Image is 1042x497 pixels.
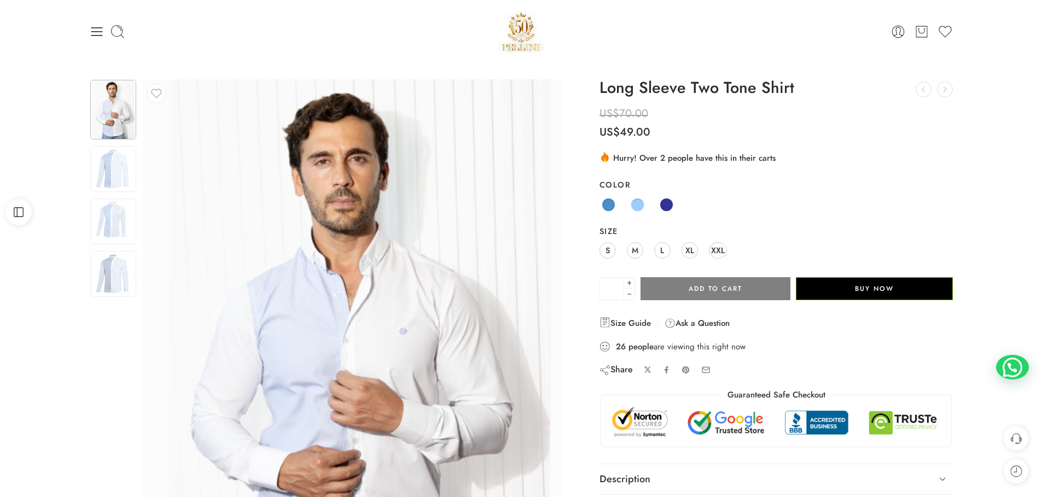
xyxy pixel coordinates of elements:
[711,243,725,258] span: XXL
[722,389,831,401] legend: Guaranteed Safe Checkout
[654,242,671,259] a: L
[662,366,671,374] a: Share on Facebook
[914,24,929,39] a: Cart
[90,251,136,297] img: 0afa5552d31242f4aafac11548a91973-Original-scaled-1.jpeg
[599,364,633,376] div: Share
[90,146,136,192] img: 0afa5552d31242f4aafac11548a91973-Original-scaled-1.jpeg
[627,242,643,259] a: M
[599,226,953,237] label: Size
[660,243,664,258] span: L
[632,243,638,258] span: M
[609,406,944,438] img: Trust
[498,8,545,55] a: Pellini -
[644,366,652,374] a: Share on X
[938,24,953,39] a: Wishlist
[599,341,953,353] div: are viewing this right now
[599,464,953,495] a: Description
[685,243,694,258] span: XL
[628,341,654,352] strong: people
[599,124,650,140] bdi: 49.00
[599,242,616,259] a: S
[599,106,648,121] bdi: 70.00
[682,366,690,375] a: Pin on Pinterest
[599,79,953,97] h1: Long Sleeve Two Tone Shirt
[90,198,136,244] img: 0afa5552d31242f4aafac11548a91973-Original-scaled-1.jpeg
[90,80,136,139] img: 0afa5552d31242f4aafac11548a91973-Original-scaled-1.jpeg
[682,242,698,259] a: XL
[665,317,730,330] a: Ask a Question
[890,24,906,39] a: Login / Register
[616,341,626,352] strong: 26
[709,242,727,259] a: XXL
[641,277,790,300] button: Add to cart
[606,243,610,258] span: S
[599,179,953,190] label: Color
[599,106,619,121] span: US$
[599,124,620,140] span: US$
[599,277,624,300] input: Product quantity
[599,151,953,164] div: Hurry! Over 2 people have this in their carts
[599,317,651,330] a: Size Guide
[796,277,953,300] button: Buy Now
[701,365,711,375] a: Email to your friends
[498,8,545,55] img: Pellini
